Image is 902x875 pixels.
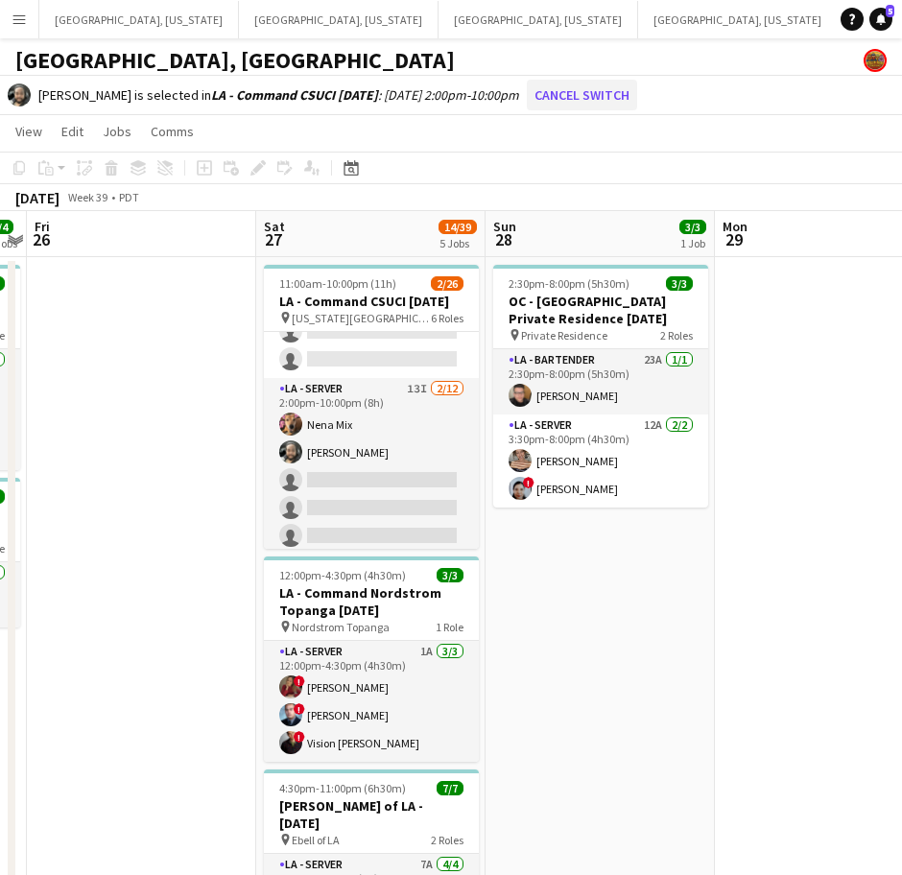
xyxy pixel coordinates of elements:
a: Jobs [95,119,139,144]
i: : [DATE] 2:00pm-10:00pm [211,86,519,104]
span: Fri [35,218,50,235]
span: Edit [61,123,83,140]
span: Week 39 [63,190,111,204]
span: 29 [720,228,748,250]
h1: [GEOGRAPHIC_DATA], [GEOGRAPHIC_DATA] [15,46,455,75]
app-job-card: 12:00pm-4:30pm (4h30m)3/3LA - Command Nordstrom Topanga [DATE] Nordstrom Topanga1 RoleLA - Server... [264,556,479,762]
app-job-card: 11:00am-10:00pm (11h)2/26LA - Command CSUCI [DATE] [US_STATE][GEOGRAPHIC_DATA]6 RolesLA - Server0... [264,265,479,549]
div: [PERSON_NAME] is selected in [38,86,519,104]
div: [DATE] [15,188,59,207]
span: Sun [493,218,516,235]
span: 5 [886,5,894,17]
span: 14/39 [439,220,477,234]
button: Cancel switch [527,80,637,110]
span: View [15,123,42,140]
span: Private Residence [521,328,607,343]
span: ! [523,477,534,488]
a: 5 [869,8,892,31]
span: Ebell of LA [292,833,340,847]
button: [GEOGRAPHIC_DATA], [US_STATE] [239,1,439,38]
span: Nordstrom Topanga [292,620,390,634]
app-job-card: 2:30pm-8:00pm (5h30m)3/3OC - [GEOGRAPHIC_DATA] Private Residence [DATE] Private Residence2 RolesL... [493,265,708,508]
span: Sat [264,218,285,235]
app-card-role: LA - Server12A2/23:30pm-8:00pm (4h30m)[PERSON_NAME]![PERSON_NAME] [493,414,708,508]
span: 2/26 [431,276,463,291]
h3: LA - Command Nordstrom Topanga [DATE] [264,584,479,619]
a: View [8,119,50,144]
span: 11:00am-10:00pm (11h) [279,276,396,291]
span: 3/3 [437,568,463,582]
span: 7/7 [437,781,463,795]
button: [GEOGRAPHIC_DATA], [US_STATE] [39,1,239,38]
span: [US_STATE][GEOGRAPHIC_DATA] [292,311,431,325]
span: ! [294,703,305,715]
a: Edit [54,119,91,144]
app-card-role: LA - Bartender23A1/12:30pm-8:00pm (5h30m)[PERSON_NAME] [493,349,708,414]
span: 6 Roles [431,311,463,325]
a: Comms [143,119,202,144]
b: LA - Command CSUCI [DATE] [211,86,378,104]
span: 3/3 [679,220,706,234]
h3: [PERSON_NAME] of LA - [DATE] [264,797,479,832]
span: 1 Role [436,620,463,634]
span: 3/3 [666,276,693,291]
span: 27 [261,228,285,250]
div: 5 Jobs [439,236,476,250]
div: 1 Job [680,236,705,250]
span: 28 [490,228,516,250]
span: Jobs [103,123,131,140]
button: [GEOGRAPHIC_DATA], [US_STATE] [638,1,838,38]
span: Comms [151,123,194,140]
div: PDT [119,190,139,204]
span: 2 Roles [660,328,693,343]
button: [GEOGRAPHIC_DATA], [US_STATE] [439,1,638,38]
app-card-role: LA - Server13I2/122:00pm-10:00pm (8h)Nena Mix[PERSON_NAME] [264,378,479,749]
span: 4:30pm-11:00pm (6h30m) [279,781,406,795]
span: ! [294,675,305,687]
span: ! [294,731,305,743]
span: 12:00pm-4:30pm (4h30m) [279,568,406,582]
app-card-role: LA - Server1A3/312:00pm-4:30pm (4h30m)![PERSON_NAME]![PERSON_NAME]!Vision [PERSON_NAME] [264,641,479,762]
span: 2:30pm-8:00pm (5h30m) [509,276,629,291]
app-user-avatar: Rollin Hero [864,49,887,72]
h3: LA - Command CSUCI [DATE] [264,293,479,310]
span: 26 [32,228,50,250]
span: 2 Roles [431,833,463,847]
h3: OC - [GEOGRAPHIC_DATA] Private Residence [DATE] [493,293,708,327]
span: Mon [723,218,748,235]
